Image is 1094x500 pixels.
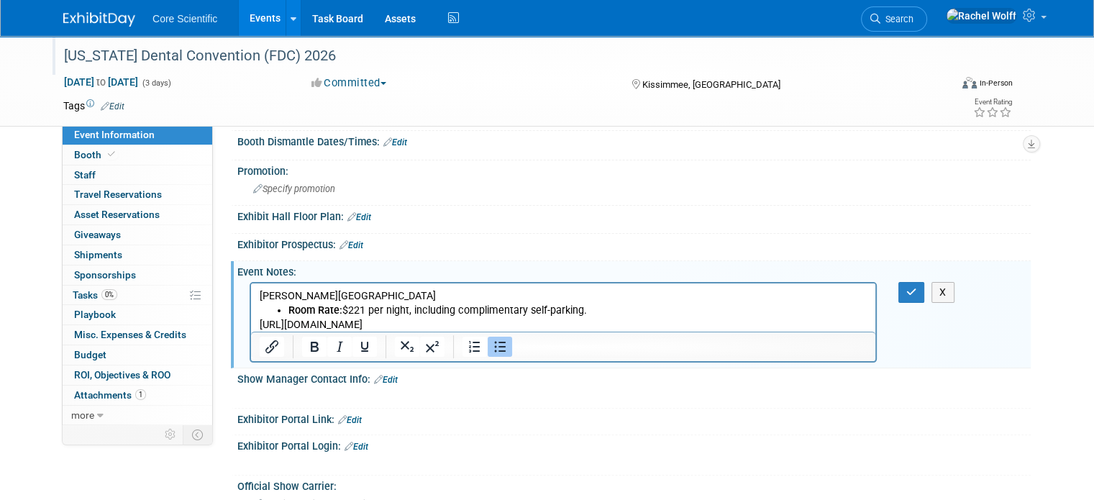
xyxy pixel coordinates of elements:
div: [US_STATE] Dental Convention (FDC) 2026 [59,43,932,69]
button: Bold [302,337,327,357]
a: Shipments [63,245,212,265]
iframe: Rich Text Area [251,283,875,332]
span: Specify promotion [253,183,335,194]
a: Playbook [63,305,212,324]
span: Booth [74,149,118,160]
li: $221 per night, including complimentary self-parking. [37,20,616,35]
img: ExhibitDay [63,12,135,27]
span: to [94,76,108,88]
a: Misc. Expenses & Credits [63,325,212,345]
a: Edit [374,375,398,385]
div: Exhibit Hall Floor Plan: [237,206,1031,224]
p: [PERSON_NAME][GEOGRAPHIC_DATA] [9,6,616,20]
span: Search [880,14,913,24]
a: Edit [347,212,371,222]
div: Event Rating [973,99,1012,106]
div: Exhibitor Prospectus: [237,234,1031,253]
div: Event Format [872,75,1013,96]
td: Tags [63,99,124,113]
span: Event Information [74,129,155,140]
div: Official Show Carrier: [237,476,1031,494]
a: Tasks0% [63,286,212,305]
img: Rachel Wolff [946,8,1017,24]
div: Booth Dismantle Dates/Times: [237,131,1031,150]
a: Search [861,6,927,32]
a: ROI, Objectives & ROO [63,365,212,385]
img: Format-Inperson.png [962,77,977,88]
div: Exhibitor Portal Login: [237,435,1031,454]
span: Tasks [73,289,117,301]
span: Attachments [74,389,146,401]
span: Misc. Expenses & Credits [74,329,186,340]
span: Giveaways [74,229,121,240]
span: ROI, Objectives & ROO [74,369,170,381]
span: Travel Reservations [74,188,162,200]
a: Event Information [63,125,212,145]
button: Insert/edit link [260,337,284,357]
span: Staff [74,169,96,181]
button: Italic [327,337,352,357]
span: (3 days) [141,78,171,88]
a: Giveaways [63,225,212,245]
a: Budget [63,345,212,365]
a: Edit [383,137,407,147]
a: Travel Reservations [63,185,212,204]
a: Booth [63,145,212,165]
div: Exhibitor Portal Link: [237,409,1031,427]
button: Numbered list [462,337,487,357]
span: more [71,409,94,421]
button: Committed [306,76,392,91]
i: Booth reservation complete [108,150,115,158]
b: Room Rate: [37,21,91,33]
div: Event Notes: [237,261,1031,279]
span: [DATE] [DATE] [63,76,139,88]
span: Sponsorships [74,269,136,281]
button: X [931,282,954,303]
a: Attachments1 [63,386,212,405]
td: Personalize Event Tab Strip [158,425,183,444]
span: Budget [74,349,106,360]
a: Sponsorships [63,265,212,285]
body: Rich Text Area. Press ALT-0 for help. [8,6,617,49]
span: 0% [101,289,117,300]
span: Kissimmee, [GEOGRAPHIC_DATA] [642,79,780,90]
button: Superscript [420,337,445,357]
a: Staff [63,165,212,185]
span: Asset Reservations [74,209,160,220]
span: 1 [135,389,146,400]
span: Shipments [74,249,122,260]
div: In-Person [979,78,1013,88]
button: Subscript [395,337,419,357]
div: Promotion: [237,160,1031,178]
div: Show Manager Contact Info: [237,368,1031,387]
a: more [63,406,212,425]
span: Playbook [74,309,116,320]
a: Edit [339,240,363,250]
a: Asset Reservations [63,205,212,224]
span: Core Scientific [152,13,217,24]
a: Edit [345,442,368,452]
button: Underline [352,337,377,357]
a: Edit [101,101,124,112]
button: Bullet list [488,337,512,357]
td: Toggle Event Tabs [183,425,213,444]
p: [URL][DOMAIN_NAME] [9,35,616,49]
a: Edit [338,415,362,425]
